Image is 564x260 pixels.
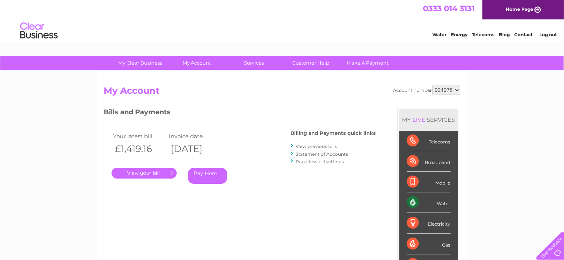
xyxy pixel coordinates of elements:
[112,131,167,141] td: Your latest bill
[106,4,459,36] div: Clear Business is a trading name of Verastar Limited (registered in [GEOGRAPHIC_DATA] No. 3667643...
[399,109,458,130] div: MY SERVICES
[407,172,451,192] div: Mobile
[296,151,348,157] a: Statement of Accounts
[472,32,494,37] a: Telecoms
[296,159,344,164] a: Paperless bill settings
[337,56,399,70] a: Make A Payment
[104,107,376,120] h3: Bills and Payments
[407,234,451,254] div: Gas
[407,192,451,213] div: Water
[280,56,342,70] a: Customer Help
[104,86,460,100] h2: My Account
[539,32,557,37] a: Log out
[109,56,171,70] a: My Clear Business
[432,32,446,37] a: Water
[166,56,228,70] a: My Account
[411,116,427,123] div: LIVE
[423,4,475,13] a: 0333 014 3131
[451,32,467,37] a: Energy
[291,130,376,136] h4: Billing and Payments quick links
[407,131,451,151] div: Telecoms
[112,168,177,179] a: .
[223,56,285,70] a: Services
[514,32,533,37] a: Contact
[296,143,337,149] a: View previous bills
[407,151,451,172] div: Broadband
[167,141,223,157] th: [DATE]
[188,168,227,184] a: Pay Here
[499,32,510,37] a: Blog
[167,131,223,141] td: Invoice date
[393,86,460,95] div: Account number
[20,19,58,42] img: logo.png
[407,213,451,233] div: Electricity
[112,141,167,157] th: £1,419.16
